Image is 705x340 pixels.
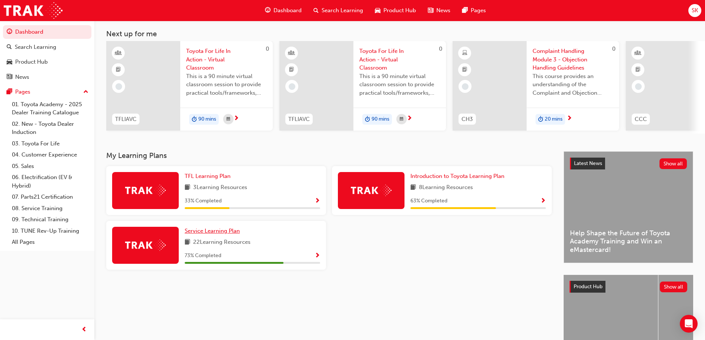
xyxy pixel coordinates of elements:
[9,214,91,225] a: 09. Technical Training
[185,173,231,179] span: TFL Learning Plan
[680,315,698,333] div: Open Intercom Messenger
[436,6,450,15] span: News
[193,183,247,192] span: 3 Learning Resources
[3,85,91,99] button: Pages
[612,46,615,52] span: 0
[83,87,88,97] span: up-icon
[564,151,693,263] a: Latest NewsShow allHelp Shape the Future of Toyota Academy Training and Win an eMastercard!
[106,41,273,131] a: 0TFLIAVCToyota For Life In Action - Virtual ClassroomThis is a 90 minute virtual classroom sessio...
[545,115,563,124] span: 20 mins
[226,115,230,124] span: calendar-icon
[660,282,688,292] button: Show all
[400,115,403,124] span: calendar-icon
[198,115,216,124] span: 90 mins
[234,115,239,122] span: next-icon
[266,46,269,52] span: 0
[369,3,422,18] a: car-iconProduct Hub
[688,4,701,17] button: SK
[540,198,546,205] span: Show Progress
[15,58,48,66] div: Product Hub
[540,196,546,206] button: Show Progress
[7,44,12,51] span: search-icon
[453,41,619,131] a: 0CH3Complaint Handling Module 3 - Objection Handling GuidelinesThis course provides an understand...
[359,47,440,72] span: Toyota For Life In Action - Virtual Classroom
[186,72,267,97] span: This is a 90 minute virtual classroom session to provide practical tools/frameworks, behaviours a...
[279,41,446,131] a: 0TFLIAVCToyota For Life In Action - Virtual ClassroomThis is a 90 minute virtual classroom sessio...
[3,40,91,54] a: Search Learning
[273,6,302,15] span: Dashboard
[9,161,91,172] a: 05. Sales
[635,115,647,124] span: CCC
[570,229,687,254] span: Help Shape the Future of Toyota Academy Training and Win an eMastercard!
[419,183,473,192] span: 8 Learning Resources
[9,138,91,149] a: 03. Toyota For Life
[185,227,243,235] a: Service Learning Plan
[7,29,12,36] span: guage-icon
[533,72,613,97] span: This course provides an understanding of the Complaint and Objection Handling Guidelines to suppo...
[365,115,370,124] span: duration-icon
[410,173,504,179] span: Introduction to Toyota Learning Plan
[185,228,240,234] span: Service Learning Plan
[410,197,447,205] span: 63 % Completed
[3,25,91,39] a: Dashboard
[315,198,320,205] span: Show Progress
[7,59,12,65] span: car-icon
[428,6,433,15] span: news-icon
[635,48,641,58] span: learningResourceType_INSTRUCTOR_LED-icon
[574,283,602,290] span: Product Hub
[3,70,91,84] a: News
[185,238,190,247] span: book-icon
[315,251,320,260] button: Show Progress
[570,281,687,293] a: Product HubShow all
[372,115,389,124] span: 90 mins
[383,6,416,15] span: Product Hub
[106,151,552,160] h3: My Learning Plans
[375,6,380,15] span: car-icon
[81,325,87,334] span: prev-icon
[186,47,267,72] span: Toyota For Life In Action - Virtual Classroom
[185,252,221,260] span: 73 % Completed
[7,74,12,81] span: news-icon
[116,48,121,58] span: learningResourceType_INSTRUCTOR_LED-icon
[308,3,369,18] a: search-iconSearch Learning
[288,115,310,124] span: TFLIAVC
[462,6,468,15] span: pages-icon
[635,65,641,75] span: booktick-icon
[185,172,234,181] a: TFL Learning Plan
[9,149,91,161] a: 04. Customer Experience
[15,73,29,81] div: News
[185,197,222,205] span: 33 % Completed
[538,115,543,124] span: duration-icon
[125,185,166,196] img: Trak
[15,43,56,51] div: Search Learning
[115,83,122,90] span: learningRecordVerb_NONE-icon
[567,115,572,122] span: next-icon
[3,24,91,85] button: DashboardSearch LearningProduct HubNews
[4,2,63,19] a: Trak
[7,89,12,95] span: pages-icon
[9,225,91,237] a: 10. TUNE Rev-Up Training
[574,160,602,166] span: Latest News
[462,48,467,58] span: learningResourceType_ELEARNING-icon
[289,65,294,75] span: booktick-icon
[94,30,705,38] h3: Next up for me
[115,115,137,124] span: TFLIAVC
[9,99,91,118] a: 01. Toyota Academy - 2025 Dealer Training Catalogue
[322,6,363,15] span: Search Learning
[125,239,166,251] img: Trak
[359,72,440,97] span: This is a 90 minute virtual classroom session to provide practical tools/frameworks, behaviours a...
[462,83,469,90] span: learningRecordVerb_NONE-icon
[351,185,392,196] img: Trak
[570,158,687,169] a: Latest NewsShow all
[3,55,91,69] a: Product Hub
[407,115,412,122] span: next-icon
[410,183,416,192] span: book-icon
[439,46,442,52] span: 0
[289,48,294,58] span: learningResourceType_INSTRUCTOR_LED-icon
[15,88,30,96] div: Pages
[456,3,492,18] a: pages-iconPages
[9,118,91,138] a: 02. New - Toyota Dealer Induction
[116,65,121,75] span: booktick-icon
[313,6,319,15] span: search-icon
[289,83,295,90] span: learningRecordVerb_NONE-icon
